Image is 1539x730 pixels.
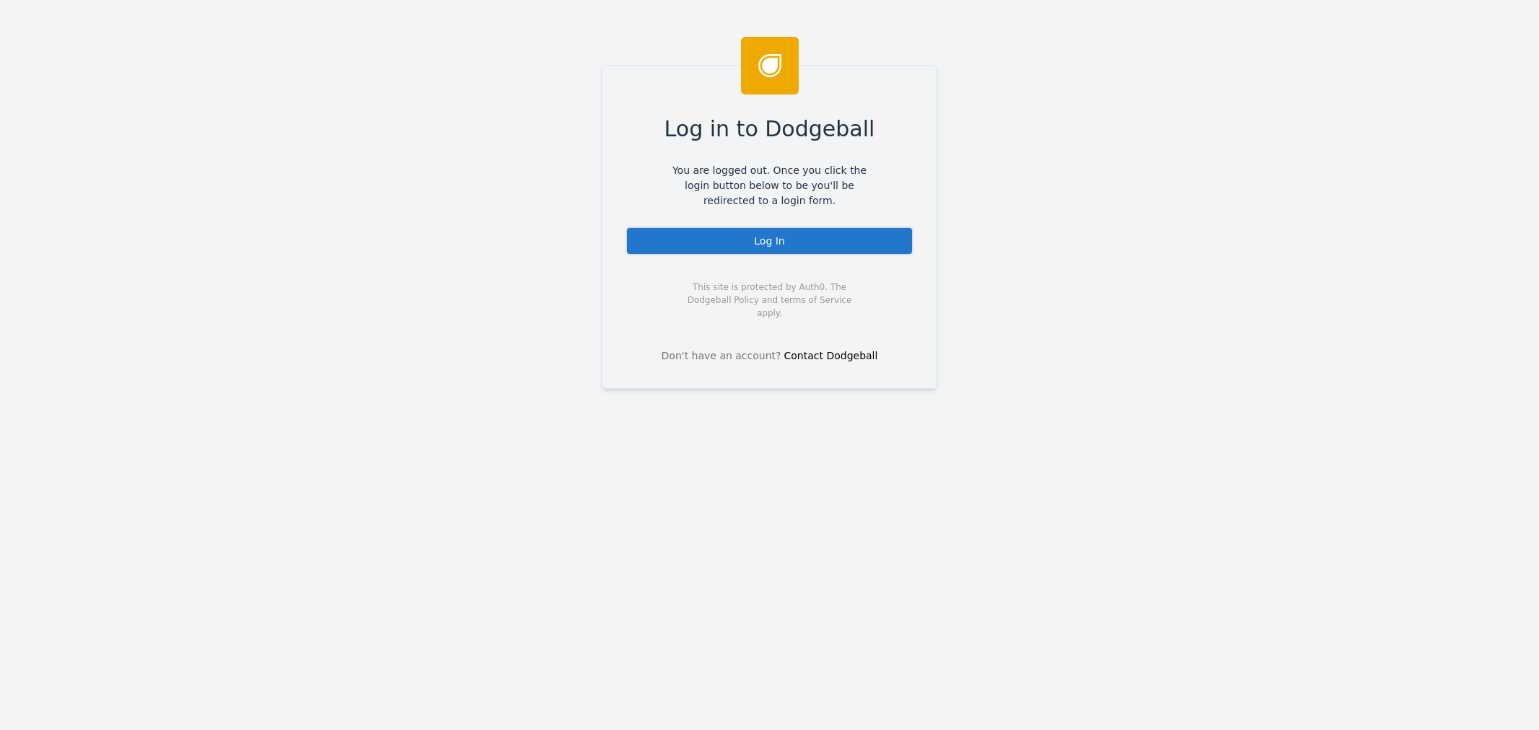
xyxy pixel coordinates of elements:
[665,113,875,145] span: Log in to Dodgeball
[662,348,781,364] span: Don't have an account?
[662,163,877,208] span: You are logged out. Once you click the login button below to be you'll be redirected to a login f...
[626,227,913,255] div: Log In
[675,281,864,320] span: This site is protected by Auth0. The Dodgeball Policy and terms of Service apply.
[784,350,878,361] a: Contact Dodgeball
